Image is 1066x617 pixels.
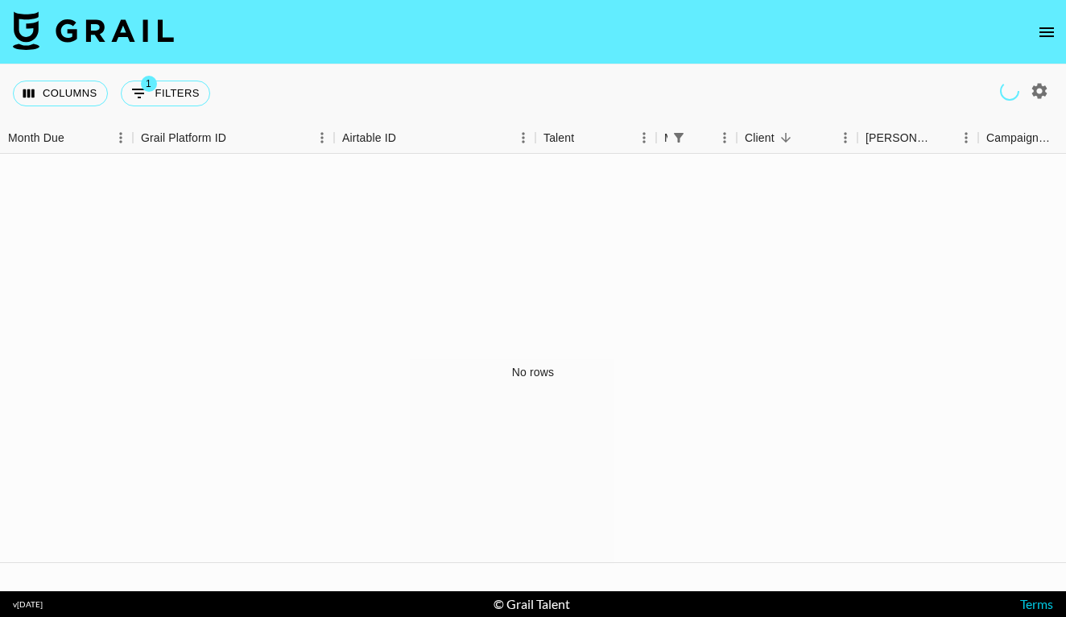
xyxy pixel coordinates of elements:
button: Menu [511,126,535,150]
button: Sort [64,126,87,149]
div: Manager [656,122,737,154]
div: Grail Platform ID [133,122,334,154]
button: Menu [109,126,133,150]
div: 1 active filter [667,126,690,149]
button: Sort [226,126,249,149]
div: Airtable ID [342,122,396,154]
img: Grail Talent [13,11,174,50]
div: © Grail Talent [494,596,570,612]
div: v [DATE] [13,599,43,610]
button: Sort [396,126,419,149]
div: Talent [535,122,656,154]
button: Menu [632,126,656,150]
a: Terms [1020,596,1053,611]
button: Sort [574,126,597,149]
span: Refreshing users, talent, clients, campaigns, managers... [998,80,1020,101]
button: Show filters [121,81,210,106]
button: Show filters [667,126,690,149]
button: Sort [690,126,713,149]
button: open drawer [1031,16,1063,48]
div: [PERSON_NAME] [866,122,932,154]
button: Menu [713,126,737,150]
span: 1 [141,76,157,92]
button: Select columns [13,81,108,106]
div: Campaign (Type) [986,122,1052,154]
button: Sort [932,126,954,149]
button: Sort [775,126,797,149]
div: Airtable ID [334,122,535,154]
button: Menu [833,126,857,150]
div: Grail Platform ID [141,122,226,154]
div: Month Due [8,122,64,154]
div: Client [737,122,857,154]
div: Manager [664,122,667,154]
button: Menu [954,126,978,150]
div: Talent [543,122,574,154]
div: Client [745,122,775,154]
button: Menu [310,126,334,150]
div: Booker [857,122,978,154]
